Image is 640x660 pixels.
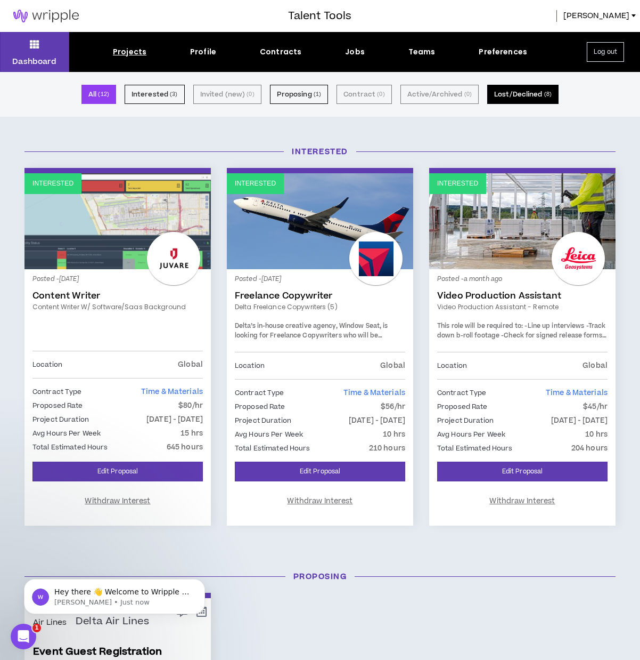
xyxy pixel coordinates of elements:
button: Active/Archived (0) [400,85,479,104]
span: Time & Materials [343,388,405,398]
span: Delta’s in-house creative agency, Window Seat, is looking for Freelance Copywriters who will be r... [235,321,399,368]
a: Delta Freelance Copywriters (5) [235,302,405,312]
small: ( 3 ) [170,90,177,99]
p: Avg Hours Per Week [235,429,303,440]
span: Time & Materials [141,387,203,397]
div: Preferences [479,46,527,58]
p: Global [178,359,203,371]
p: Interested [235,179,276,189]
iframe: Intercom notifications message [8,557,221,631]
p: Posted - [DATE] [235,275,405,284]
button: Invited (new) (0) [193,85,261,104]
a: Edit Proposal [32,462,203,481]
h3: Interested [17,146,623,157]
p: Contract Type [437,387,487,399]
p: Project Duration [32,414,89,425]
small: ( 0 ) [377,90,384,99]
div: Contracts [260,46,301,58]
p: Proposed Rate [437,401,488,413]
p: [DATE] - [DATE] [146,414,203,425]
button: Withdraw Interest [235,490,405,512]
p: Contract Type [32,386,82,398]
p: Project Duration [235,415,291,426]
p: Avg Hours Per Week [32,428,101,439]
p: Avg Hours Per Week [437,429,505,440]
p: Proposed Rate [235,401,285,413]
button: Proposing (1) [270,85,329,104]
p: [DATE] - [DATE] [349,415,405,426]
span: -Line up interviews [524,321,584,331]
span: [PERSON_NAME] [563,10,629,22]
p: Posted - a month ago [437,275,608,284]
small: ( 0 ) [464,90,472,99]
p: [DATE] - [DATE] [551,415,608,426]
p: 15 hrs [180,428,203,439]
p: 645 hours [167,441,203,453]
p: Posted - [DATE] [32,275,203,284]
a: Video Production Assistant [437,291,608,301]
p: Contract Type [235,387,284,399]
span: -Track down b-roll footage [437,321,605,340]
p: Interested [32,179,73,189]
p: Total Estimated Hours [235,442,310,454]
button: Contract (0) [337,85,391,104]
p: Proposed Rate [32,400,83,412]
span: Time & Materials [546,388,608,398]
p: Location [235,360,265,372]
button: Withdraw Interest [32,490,203,512]
span: -Check for signed release forms [501,331,606,340]
span: 1 [32,624,41,632]
span: Withdraw Interest [85,496,150,506]
small: ( 0 ) [247,90,254,99]
p: $45/hr [583,401,608,413]
h3: Proposing [17,571,623,582]
a: Content Writer w/ Software/Saas background [32,302,203,312]
p: 210 hours [369,442,405,454]
h3: Talent Tools [288,8,351,24]
div: Profile [190,46,216,58]
a: Interested [227,173,413,269]
span: This role will be required to: [437,321,523,331]
a: Edit Proposal [235,462,405,481]
p: 10 hrs [383,429,405,440]
iframe: Intercom live chat [11,624,36,649]
p: Total Estimated Hours [32,441,108,453]
button: Withdraw Interest [437,490,608,512]
p: $80/hr [178,400,203,412]
p: Project Duration [437,415,494,426]
p: Total Estimated Hours [437,442,513,454]
p: Global [582,360,608,372]
p: Location [32,359,62,371]
a: Interested [24,173,211,269]
span: Withdraw Interest [287,496,352,506]
small: ( 1 ) [314,90,321,99]
small: ( 8 ) [544,90,552,99]
button: All (12) [81,85,116,104]
a: Edit Proposal [437,462,608,481]
p: Location [437,360,467,372]
button: Log out [587,42,624,62]
div: Teams [408,46,436,58]
span: Withdraw Interest [489,496,555,506]
a: Video Production Assistant - Remote [437,302,608,312]
p: Interested [437,179,478,189]
div: Jobs [345,46,365,58]
a: Interested [429,173,616,269]
button: Lost/Declined (8) [487,85,559,104]
p: Global [380,360,405,372]
p: $56/hr [381,401,405,413]
a: Content Writer [32,291,203,301]
button: Interested (3) [125,85,185,104]
span: -Keep projects up to date in Wrike. [437,331,606,350]
p: 10 hrs [585,429,608,440]
a: Freelance Copywriter [235,291,405,301]
p: 204 hours [571,442,608,454]
p: Dashboard [12,56,56,67]
small: ( 12 ) [98,90,109,99]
